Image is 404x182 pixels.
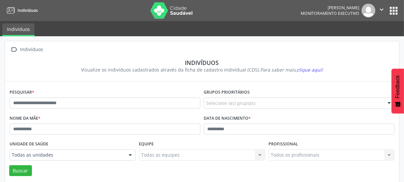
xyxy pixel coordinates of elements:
[206,100,255,106] span: Selecione o(s) grupo(s)
[362,4,375,17] img: img
[301,11,359,16] span: Monitoramento Executivo
[19,45,44,54] div: Indivíduos
[10,87,34,98] label: Pesquisar
[14,59,390,66] div: Indivíduos
[204,87,250,98] label: Grupos prioritários
[10,45,44,54] a:  Indivíduos
[139,139,154,149] label: Equipe
[395,75,401,98] span: Feedback
[378,6,385,13] i: 
[375,4,388,17] button: 
[388,5,399,16] button: apps
[301,5,359,11] div: [PERSON_NAME]
[10,139,48,149] label: Unidade de saúde
[14,66,390,73] div: Visualize os indivíduos cadastrados através da ficha de cadastro individual (CDS).
[261,67,323,73] i: Para saber mais,
[2,23,35,36] a: Indivíduos
[10,113,40,124] label: Nome da mãe
[5,5,38,16] a: Indivíduos
[391,69,404,113] button: Feedback - Mostrar pesquisa
[12,152,122,158] span: Todas as unidades
[10,45,19,54] i: 
[17,8,38,13] span: Indivíduos
[297,67,323,73] span: clique aqui!
[204,113,251,124] label: Data de nascimento
[268,139,298,149] label: Profissional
